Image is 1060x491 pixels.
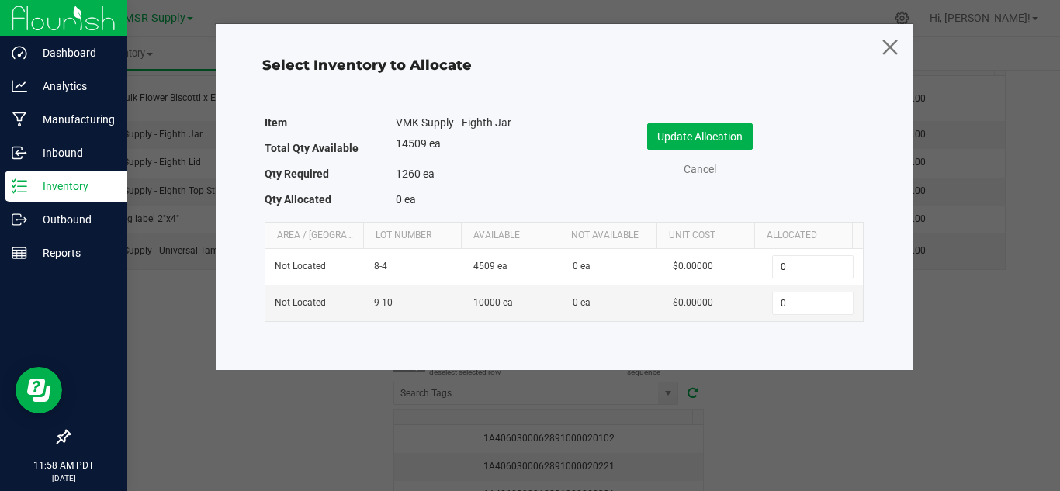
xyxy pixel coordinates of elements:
span: 0 ea [573,261,591,271]
inline-svg: Inbound [12,145,27,161]
label: Total Qty Available [265,137,359,159]
label: Item [265,112,287,133]
iframe: Resource center [16,367,62,413]
span: Select Inventory to Allocate [262,57,472,74]
inline-svg: Analytics [12,78,27,94]
p: Inventory [27,177,120,195]
p: [DATE] [7,472,120,484]
td: 9-10 [365,285,464,321]
inline-svg: Reports [12,245,27,261]
th: Not Available [559,223,656,249]
th: Allocated [754,223,852,249]
inline-svg: Dashboard [12,45,27,61]
p: Reports [27,244,120,262]
span: Not Located [275,261,326,271]
span: 1260 ea [396,168,435,180]
p: Outbound [27,210,120,229]
p: Inbound [27,143,120,162]
inline-svg: Outbound [12,212,27,227]
span: $0.00000 [673,261,713,271]
a: Cancel [669,161,731,178]
span: VMK Supply - Eighth Jar [396,115,511,130]
p: Analytics [27,77,120,95]
th: Area / [GEOGRAPHIC_DATA] [265,223,363,249]
span: 14509 ea [396,137,441,150]
span: Not Located [275,297,326,308]
span: 4509 ea [473,261,507,271]
p: Dashboard [27,43,120,62]
p: Manufacturing [27,110,120,129]
label: Qty Allocated [265,188,331,210]
span: 0 ea [573,297,591,308]
th: Available [461,223,559,249]
span: 10000 ea [473,297,513,308]
th: Unit Cost [656,223,754,249]
span: 0 ea [396,193,416,206]
inline-svg: Inventory [12,178,27,194]
inline-svg: Manufacturing [12,112,27,127]
button: Update Allocation [647,123,753,150]
label: Qty Required [265,163,329,185]
p: 11:58 AM PDT [7,458,120,472]
span: $0.00000 [673,297,713,308]
td: 8-4 [365,249,464,285]
th: Lot Number [363,223,461,249]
